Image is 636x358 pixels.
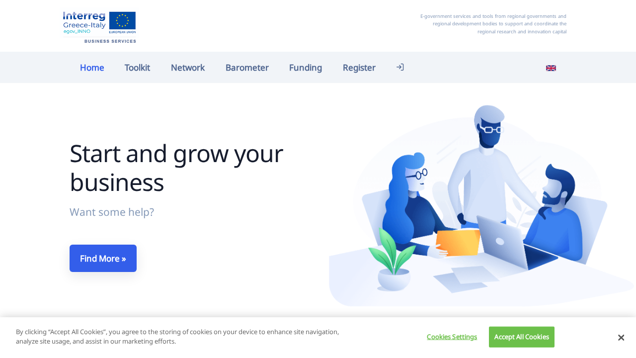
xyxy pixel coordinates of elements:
[489,327,554,348] button: Accept All Cookies
[332,57,386,78] a: Register
[215,57,279,78] a: Barometer
[70,139,308,196] h1: Start and grow your business
[418,327,480,347] button: Cookies Settings
[70,57,115,78] a: Home
[70,245,137,272] a: Find More »
[115,57,161,78] a: Toolkit
[279,57,332,78] a: Funding
[546,63,556,73] img: en_flag.svg
[160,57,215,78] a: Network
[60,7,139,44] img: Home
[16,327,350,347] p: By clicking “Accept All Cookies”, you agree to the storing of cookies on your device to enhance s...
[70,204,308,221] p: Want some help?
[618,333,624,342] button: Close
